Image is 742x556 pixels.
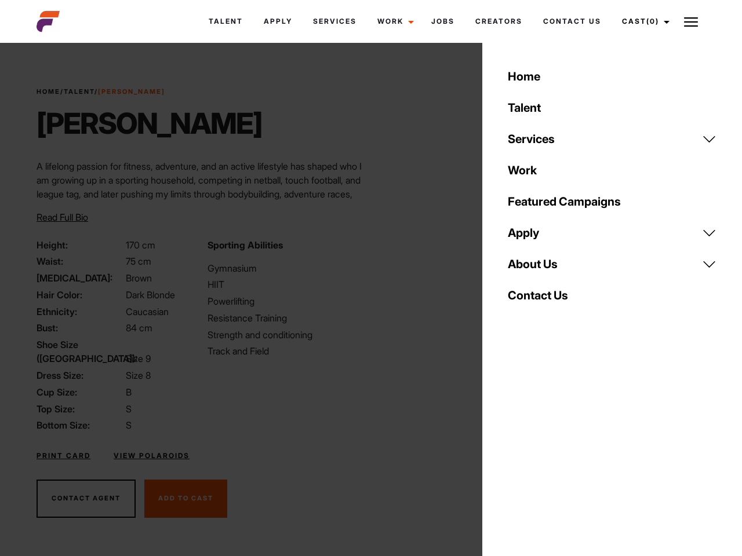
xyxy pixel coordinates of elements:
a: Apply [253,6,303,37]
a: Home [501,61,723,92]
a: Contact Us [501,280,723,311]
span: Brown [126,272,152,284]
a: Contact Us [533,6,612,37]
span: / / [37,87,165,97]
strong: Sporting Abilities [208,239,283,251]
a: Work [501,155,723,186]
a: Talent [64,87,94,96]
span: Dress Size: [37,368,123,382]
button: Contact Agent [37,480,136,518]
h1: [PERSON_NAME] [37,106,262,141]
span: [MEDICAL_DATA]: [37,271,123,285]
span: S [126,419,132,431]
span: (0) [646,17,659,25]
span: Read Full Bio [37,211,88,223]
span: 84 cm [126,322,152,334]
li: Gymnasium [208,261,364,275]
span: Dark Blonde [126,289,175,301]
span: Size 8 [126,370,151,381]
span: Caucasian [126,306,169,317]
span: 170 cm [126,239,155,251]
span: Cup Size: [37,385,123,399]
span: Height: [37,238,123,252]
video: Your browser does not support the video tag. [399,74,680,425]
a: Cast(0) [612,6,676,37]
a: Services [303,6,367,37]
span: Hair Color: [37,288,123,302]
a: Jobs [421,6,465,37]
strong: [PERSON_NAME] [98,87,165,96]
a: Services [501,123,723,155]
a: View Polaroids [114,451,190,461]
a: Talent [198,6,253,37]
a: Apply [501,217,723,248]
span: Size 9 [126,353,151,364]
span: 75 cm [126,255,151,267]
img: cropped-aefm-brand-fav-22-square.png [37,10,60,33]
span: Shoe Size ([GEOGRAPHIC_DATA]): [37,338,123,365]
li: Track and Field [208,344,364,358]
span: Ethnicity: [37,305,123,319]
li: Strength and conditioning [208,328,364,342]
span: B [126,386,132,398]
a: Featured Campaigns [501,186,723,217]
span: Bust: [37,321,123,335]
span: S [126,403,132,415]
a: Work [367,6,421,37]
a: Print Card [37,451,90,461]
a: About Us [501,248,723,280]
p: A lifelong passion for fitness, adventure, and an active lifestyle has shaped who I am growing up... [37,159,364,215]
span: Waist: [37,254,123,268]
span: Bottom Size: [37,418,123,432]
button: Add To Cast [144,480,227,518]
span: Add To Cast [158,494,213,502]
img: Burger icon [684,15,698,29]
a: Talent [501,92,723,123]
a: Creators [465,6,533,37]
li: Resistance Training [208,311,364,325]
li: Powerlifting [208,294,364,308]
button: Read Full Bio [37,210,88,224]
a: Home [37,87,60,96]
span: Top Size: [37,402,123,416]
li: HIIT [208,277,364,291]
